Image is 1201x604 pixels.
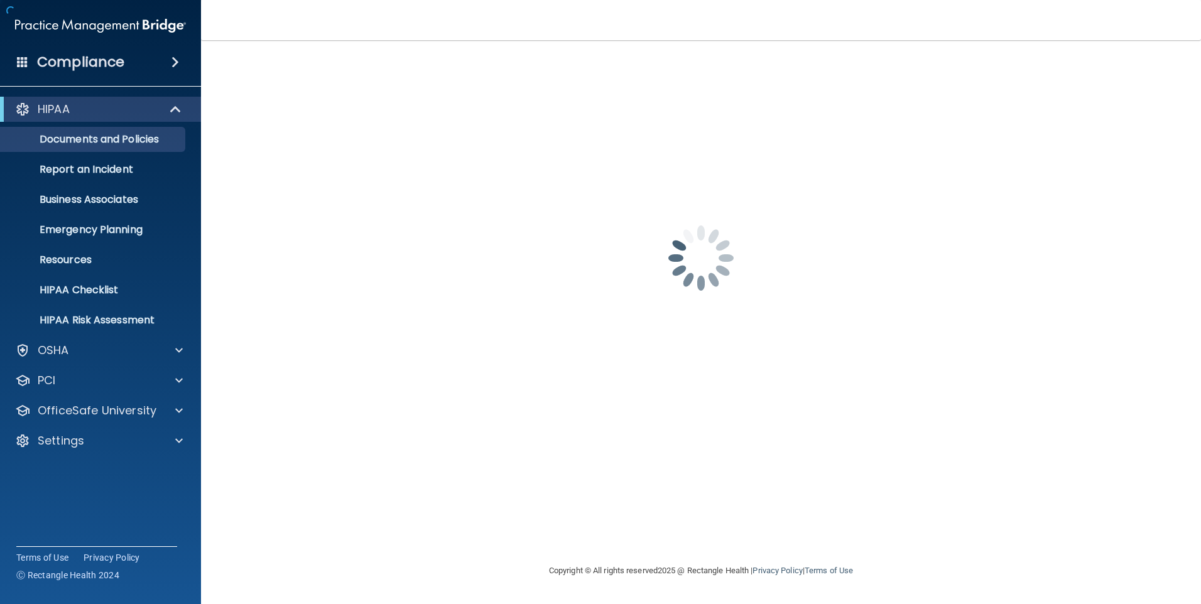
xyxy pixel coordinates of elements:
[84,551,140,564] a: Privacy Policy
[15,343,183,358] a: OSHA
[472,551,930,591] div: Copyright © All rights reserved 2025 @ Rectangle Health | |
[15,403,183,418] a: OfficeSafe University
[38,102,70,117] p: HIPAA
[15,373,183,388] a: PCI
[8,284,180,296] p: HIPAA Checklist
[15,102,182,117] a: HIPAA
[638,195,764,321] img: spinner.e123f6fc.gif
[805,566,853,575] a: Terms of Use
[38,343,69,358] p: OSHA
[8,133,180,146] p: Documents and Policies
[8,224,180,236] p: Emergency Planning
[38,373,55,388] p: PCI
[16,569,119,581] span: Ⓒ Rectangle Health 2024
[16,551,68,564] a: Terms of Use
[8,193,180,206] p: Business Associates
[38,433,84,448] p: Settings
[8,314,180,326] p: HIPAA Risk Assessment
[15,433,183,448] a: Settings
[8,254,180,266] p: Resources
[8,163,180,176] p: Report an Incident
[38,403,156,418] p: OfficeSafe University
[15,13,186,38] img: PMB logo
[37,53,124,71] h4: Compliance
[753,566,802,575] a: Privacy Policy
